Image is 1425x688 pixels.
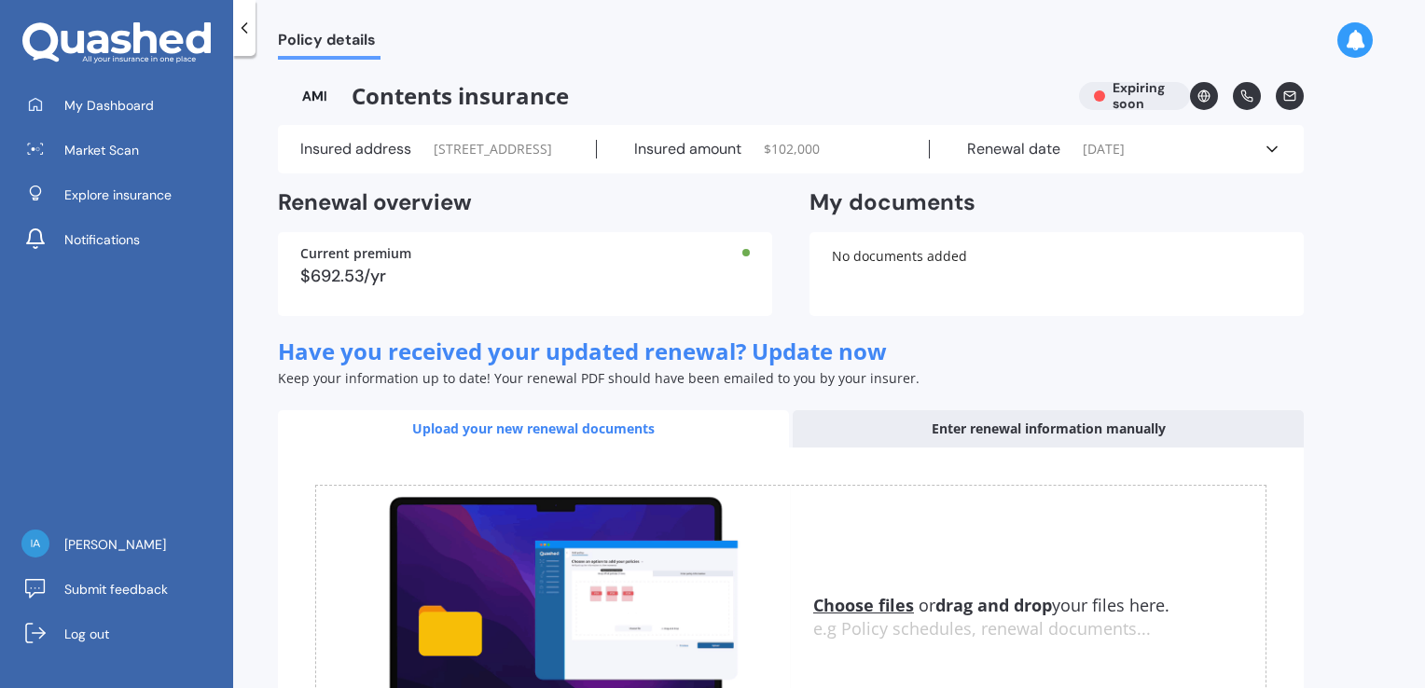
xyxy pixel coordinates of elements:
a: Submit feedback [14,571,233,608]
div: Current premium [300,247,750,260]
span: Notifications [64,230,140,249]
span: Submit feedback [64,580,168,599]
a: My Dashboard [14,87,233,124]
span: [STREET_ADDRESS] [434,140,552,158]
span: [DATE] [1083,140,1125,158]
a: Notifications [14,221,233,258]
div: Enter renewal information manually [793,410,1304,447]
img: AMI-text-1.webp [278,82,352,110]
span: Log out [64,625,109,643]
div: Upload your new renewal documents [278,410,789,447]
b: drag and drop [935,594,1052,616]
span: [PERSON_NAME] [64,535,166,554]
a: Explore insurance [14,176,233,213]
span: or your files here. [813,594,1169,616]
label: Renewal date [967,140,1060,158]
a: Market Scan [14,131,233,169]
a: Log out [14,615,233,653]
div: $692.53/yr [300,268,750,284]
a: [PERSON_NAME] [14,526,233,563]
h2: Renewal overview [278,188,772,217]
u: Choose files [813,594,914,616]
span: Policy details [278,31,380,56]
label: Insured amount [634,140,741,158]
span: Keep your information up to date! Your renewal PDF should have been emailed to you by your insurer. [278,369,920,387]
div: e.g Policy schedules, renewal documents... [813,619,1266,640]
span: My Dashboard [64,96,154,115]
span: Contents insurance [278,82,1064,110]
img: c87d8517604ed77e678e66e5ba63880e [21,530,49,557]
span: Have you received your updated renewal? Update now [278,336,887,366]
span: Market Scan [64,141,139,159]
label: Insured address [300,140,411,158]
div: No documents added [809,232,1304,316]
h2: My documents [809,188,975,217]
span: Explore insurance [64,186,172,204]
span: $ 102,000 [764,140,820,158]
